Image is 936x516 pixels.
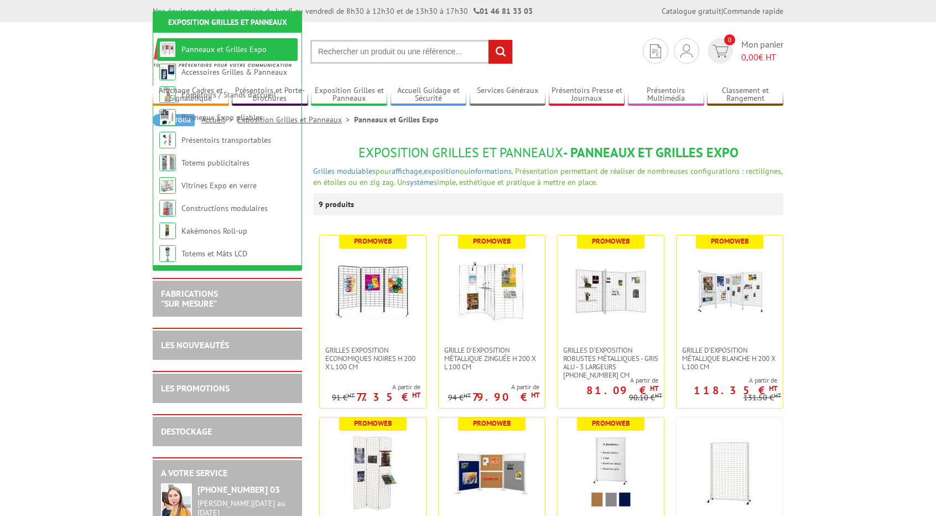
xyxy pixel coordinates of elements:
[470,86,546,104] a: Services Généraux
[159,200,176,216] img: Constructions modulaires
[549,86,625,104] a: Présentoirs Presse et Journaux
[424,166,460,176] a: exposition
[181,135,271,145] a: Présentoirs transportables
[677,376,777,385] span: A partir de
[354,236,392,246] b: Promoweb
[558,346,664,379] a: Grilles d'exposition robustes métalliques - gris alu - 3 largeurs [PHONE_NUMBER] cm
[354,114,439,125] li: Panneaux et Grilles Expo
[159,177,176,194] img: Vitrines Expo en verre
[473,419,511,428] b: Promoweb
[159,245,176,262] img: Totems et Mâts LCD
[724,34,735,45] span: 0
[723,6,783,16] a: Commande rapide
[662,6,783,17] div: |
[563,346,658,379] span: Grilles d'exposition robustes métalliques - gris alu - 3 largeurs [PHONE_NUMBER] cm
[662,6,721,16] a: Catalogue gratuit
[453,252,531,329] img: Grille d'exposition métallique Zinguée H 200 x L 100 cm
[354,419,392,428] b: Promoweb
[310,40,513,64] input: Rechercher un produit ou une référence...
[181,67,287,77] a: Accessoires Grilles & Panneaux
[572,252,649,329] img: Grilles d'exposition robustes métalliques - gris alu - 3 largeurs 70-100-120 cm
[572,434,649,512] img: Panneaux Affichage et Ecriture Mobiles - finitions liège punaisable, feutrine gris clair ou bleue...
[311,86,387,104] a: Exposition Grilles et Panneaux
[629,394,662,402] p: 90.10 €
[181,90,276,100] a: Comptoirs / Stands d'accueil
[628,86,704,104] a: Présentoirs Multimédia
[181,180,257,190] a: Vitrines Expo en verre
[691,252,768,329] img: Grille d'exposition métallique blanche H 200 x L 100 cm
[711,236,749,246] b: Promoweb
[469,166,512,176] a: informations
[319,193,360,215] p: 9 produits
[473,236,511,246] b: Promoweb
[181,203,268,213] a: Constructions modulaires
[159,41,176,58] img: Panneaux et Grilles Expo
[705,38,783,64] a: devis rapide 0 Mon panier 0,00€ HT
[181,249,247,259] a: Totems et Mâts LCD
[713,45,729,58] img: devis rapide
[197,484,280,495] strong: [PHONE_NUMBER] 03
[682,346,777,371] span: Grille d'exposition métallique blanche H 200 x L 100 cm
[453,434,531,512] img: Panneaux & Grilles modulables - liège, feutrine grise ou bleue, blanc laqué ou gris alu
[232,86,308,104] a: Présentoirs et Porte-brochures
[161,426,212,437] a: DESTOCKAGE
[325,346,420,371] span: Grilles Exposition Economiques Noires H 200 x L 100 cm
[472,394,539,400] p: 79.90 €
[677,346,783,371] a: Grille d'exposition métallique blanche H 200 x L 100 cm
[464,391,471,399] sup: HT
[159,132,176,148] img: Présentoirs transportables
[168,17,287,27] a: Exposition Grilles et Panneaux
[159,109,176,126] img: Panneaux Expo pliables
[313,166,782,187] span: pour , ou . Présentation permettant de réaliser de nombreuses configurations : rectilignes, en ét...
[320,346,426,371] a: Grilles Exposition Economiques Noires H 200 x L 100 cm
[153,6,533,17] div: Nos équipes sont à votre service du lundi au vendredi de 8h30 à 12h30 et de 13h30 à 17h30
[347,391,355,399] sup: HT
[474,6,533,16] strong: 01 46 81 33 03
[313,146,783,160] h1: - Panneaux et Grilles Expo
[650,44,661,58] img: devis rapide
[392,166,422,176] a: affichage
[407,177,434,187] a: système
[592,419,630,428] b: Promoweb
[707,86,783,104] a: Classement et Rangement
[334,252,412,329] img: Grilles Exposition Economiques Noires H 200 x L 100 cm
[161,468,294,478] h2: A votre service
[774,391,781,399] sup: HT
[439,346,545,371] a: Grille d'exposition métallique Zinguée H 200 x L 100 cm
[444,346,539,371] span: Grille d'exposition métallique Zinguée H 200 x L 100 cm
[337,166,376,176] a: modulables
[153,86,229,104] a: Affichage Cadres et Signalétique
[694,387,777,394] p: 118.35 €
[181,112,263,122] a: Panneaux Expo pliables
[159,223,176,239] img: Kakémonos Roll-up
[691,434,768,512] img: Panneaux Exposition Grilles mobiles sur roulettes - gris clair
[655,391,662,399] sup: HT
[358,144,563,161] span: Exposition Grilles et Panneaux
[332,394,355,402] p: 91 €
[181,44,267,54] a: Panneaux et Grilles Expo
[159,154,176,171] img: Totems publicitaires
[680,44,693,58] img: devis rapide
[448,383,539,391] span: A partir de
[558,376,658,385] span: A partir de
[356,394,420,400] p: 77.35 €
[161,288,218,309] a: FABRICATIONS"Sur Mesure"
[181,226,247,236] a: Kakémonos Roll-up
[412,390,420,400] sup: HT
[586,387,658,394] p: 81.09 €
[334,434,412,512] img: Grille d'exposition économique blanche, fixation murale, paravent ou sur pied
[161,383,230,394] a: LES PROMOTIONS
[741,51,758,63] span: 0,00
[531,390,539,400] sup: HT
[769,384,777,393] sup: HT
[181,158,249,168] a: Totems publicitaires
[743,394,781,402] p: 131.50 €
[391,86,467,104] a: Accueil Guidage et Sécurité
[741,38,783,64] span: Mon panier
[332,383,420,391] span: A partir de
[741,51,783,64] span: € HT
[650,384,658,393] sup: HT
[488,40,512,64] input: rechercher
[313,166,335,176] a: Grilles
[448,394,471,402] p: 94 €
